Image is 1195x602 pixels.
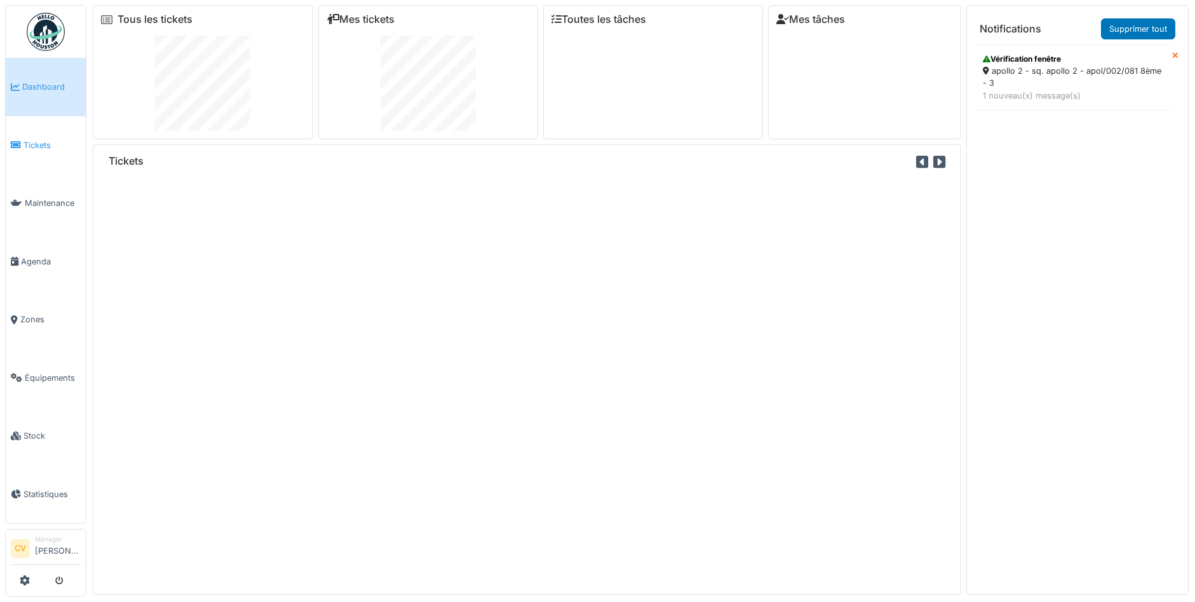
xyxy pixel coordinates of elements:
[20,313,81,325] span: Zones
[6,174,86,233] a: Maintenance
[118,13,192,25] a: Tous les tickets
[6,465,86,524] a: Statistiques
[25,372,81,384] span: Équipements
[327,13,395,25] a: Mes tickets
[6,58,86,116] a: Dashboard
[11,539,30,558] li: CV
[983,65,1164,89] div: apollo 2 - sq. apollo 2 - apol/002/081 8ème - 3
[776,13,845,25] a: Mes tâches
[24,430,81,442] span: Stock
[6,233,86,291] a: Agenda
[1101,18,1175,39] a: Supprimer tout
[27,13,65,51] img: Badge_color-CXgf-gQk.svg
[6,116,86,175] a: Tickets
[11,535,81,565] a: CV Manager[PERSON_NAME]
[975,44,1172,111] a: Vérification fenêtre apollo 2 - sq. apollo 2 - apol/002/081 8ème - 3 1 nouveau(x) message(s)
[35,535,81,562] li: [PERSON_NAME]
[35,535,81,544] div: Manager
[980,23,1041,35] h6: Notifications
[21,256,81,268] span: Agenda
[24,139,81,151] span: Tickets
[109,155,144,167] h6: Tickets
[551,13,646,25] a: Toutes les tâches
[983,90,1164,102] div: 1 nouveau(x) message(s)
[983,53,1164,65] div: Vérification fenêtre
[22,81,81,93] span: Dashboard
[25,197,81,209] span: Maintenance
[6,291,86,349] a: Zones
[6,407,86,465] a: Stock
[24,488,81,500] span: Statistiques
[6,349,86,407] a: Équipements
